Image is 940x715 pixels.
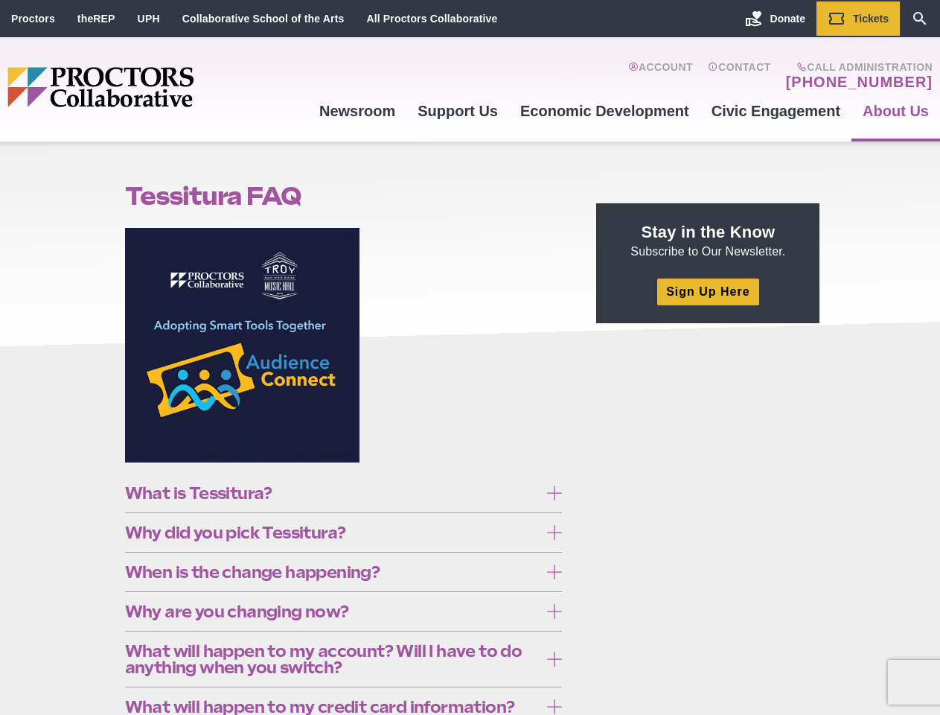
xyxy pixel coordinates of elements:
a: Tickets [816,1,900,36]
a: Economic Development [509,91,700,131]
span: Donate [770,13,805,25]
h1: Tessitura FAQ [125,182,563,210]
span: What is Tessitura? [125,485,540,501]
a: [PHONE_NUMBER] [786,73,933,91]
span: Why are you changing now? [125,603,540,620]
a: Account [628,61,693,91]
span: Call Administration [781,61,933,73]
p: Subscribe to Our Newsletter. [614,221,802,260]
a: Contact [708,61,771,91]
a: Collaborative School of the Arts [182,13,345,25]
span: Why did you pick Tessitura? [125,524,540,541]
a: Support Us [406,91,509,131]
a: Proctors [11,13,55,25]
span: What will happen to my credit card information? [125,699,540,715]
strong: Stay in the Know [642,223,776,241]
a: Sign Up Here [657,279,758,305]
a: theREP [77,13,115,25]
span: When is the change happening? [125,564,540,580]
a: Search [900,1,940,36]
img: Proctors logo [7,67,308,107]
a: All Proctors Collaborative [366,13,497,25]
span: What will happen to my account? Will I have to do anything when you switch? [125,643,540,676]
a: Civic Engagement [700,91,851,131]
a: About Us [851,91,940,131]
a: UPH [138,13,160,25]
a: Newsroom [308,91,406,131]
span: Tickets [853,13,889,25]
a: Donate [734,1,816,36]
